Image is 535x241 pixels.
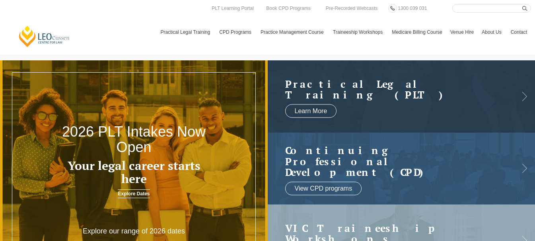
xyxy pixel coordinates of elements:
[215,21,257,44] a: CPD Programs
[285,104,337,118] a: Learn More
[324,4,380,13] a: Pre-Recorded Webcasts
[264,4,312,13] a: Book CPD Programs
[80,227,187,236] p: Explore our range of 2026 dates
[285,78,502,100] h2: Practical Legal Training (PLT)
[257,21,329,44] a: Practice Management Course
[285,145,502,178] a: Continuing ProfessionalDevelopment (CPD)
[54,159,214,185] h3: Your legal career starts here
[54,124,214,155] h2: 2026 PLT Intakes Now Open
[329,21,388,44] a: Traineeship Workshops
[478,21,506,44] a: About Us
[398,6,427,11] span: 1300 039 031
[446,21,478,44] a: Venue Hire
[18,25,71,48] a: [PERSON_NAME] Centre for Law
[388,21,446,44] a: Medicare Billing Course
[285,181,362,195] a: View CPD programs
[507,21,531,44] a: Contact
[118,189,150,198] a: Explore Dates
[285,78,502,100] a: Practical LegalTraining (PLT)
[285,145,502,178] h2: Continuing Professional Development (CPD)
[396,4,429,13] a: 1300 039 031
[210,4,256,13] a: PLT Learning Portal
[157,21,216,44] a: Practical Legal Training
